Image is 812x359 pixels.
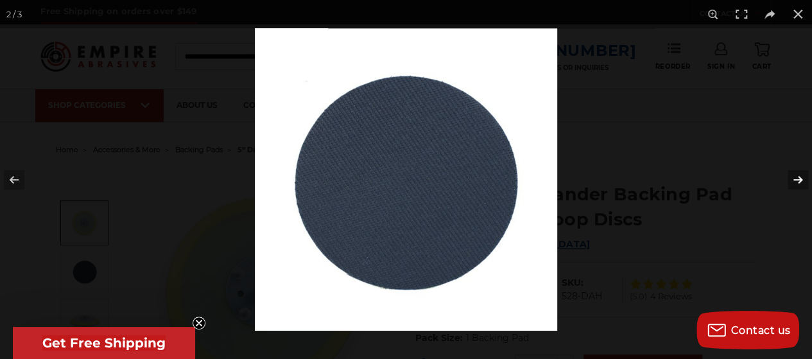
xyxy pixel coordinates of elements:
[193,317,205,329] button: Close teaser
[42,335,166,351] span: Get Free Shipping
[731,324,791,337] span: Contact us
[767,148,812,212] button: Next (arrow right)
[696,311,799,349] button: Contact us
[13,327,195,359] div: Get Free ShippingClose teaser
[255,28,557,331] img: Velcro_small__38500.1570197517.jpg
